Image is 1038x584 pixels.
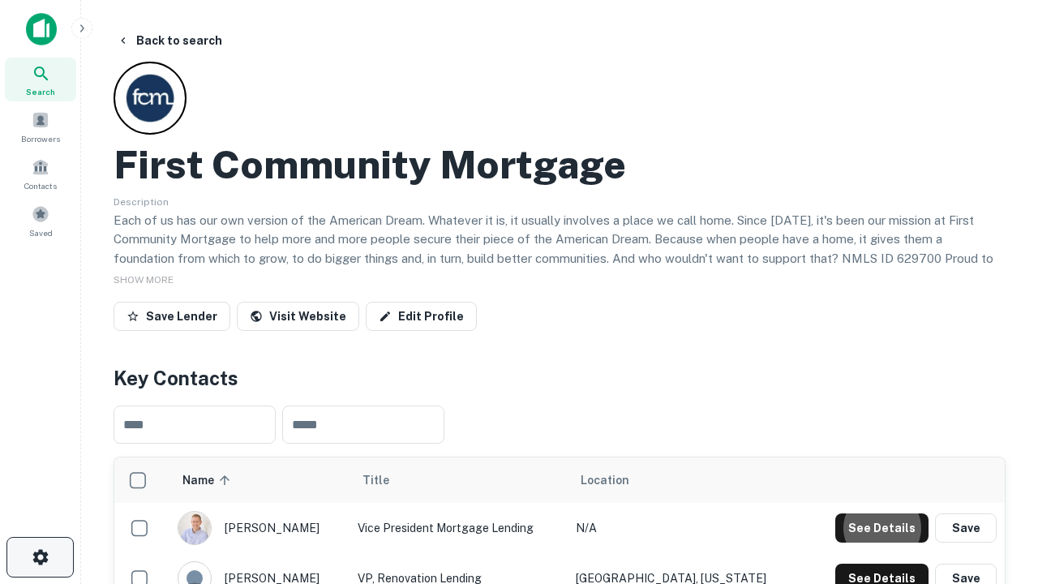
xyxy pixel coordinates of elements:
[362,470,410,490] span: Title
[26,85,55,98] span: Search
[5,58,76,101] a: Search
[114,363,1006,393] h4: Key Contacts
[26,13,57,45] img: capitalize-icon.png
[581,470,629,490] span: Location
[182,470,235,490] span: Name
[568,503,803,553] td: N/A
[29,226,53,239] span: Saved
[957,402,1038,480] iframe: Chat Widget
[237,302,359,331] a: Visit Website
[114,211,1006,287] p: Each of us has our own version of the American Dream. Whatever it is, it usually involves a place...
[169,457,350,503] th: Name
[350,503,568,553] td: Vice President Mortgage Lending
[5,105,76,148] a: Borrowers
[178,512,211,544] img: 1520878720083
[568,457,803,503] th: Location
[935,513,997,543] button: Save
[114,302,230,331] button: Save Lender
[114,196,169,208] span: Description
[114,274,174,286] span: SHOW MORE
[835,513,929,543] button: See Details
[114,141,626,188] h2: First Community Mortgage
[178,511,341,545] div: [PERSON_NAME]
[24,179,57,192] span: Contacts
[5,152,76,195] a: Contacts
[110,26,229,55] button: Back to search
[366,302,477,331] a: Edit Profile
[350,457,568,503] th: Title
[5,199,76,243] a: Saved
[21,132,60,145] span: Borrowers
